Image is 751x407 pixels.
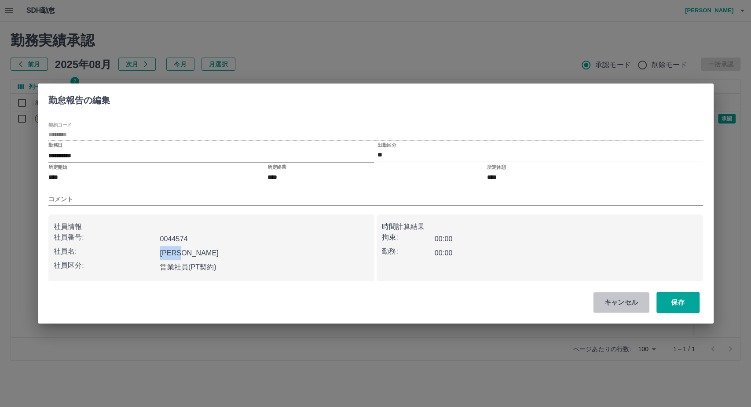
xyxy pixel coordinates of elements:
label: 契約コード [48,122,72,128]
p: 社員情報 [54,222,370,232]
p: 社員区分: [54,260,157,271]
button: 保存 [656,292,700,313]
button: キャンセル [593,292,649,313]
p: 時間計算結果 [382,222,698,232]
p: 拘束: [382,232,435,243]
label: 所定終業 [267,164,286,170]
p: 勤務: [382,246,435,257]
b: 00:00 [435,235,453,243]
p: 社員名: [54,246,157,257]
label: 出勤区分 [377,142,396,149]
label: 所定休憩 [487,164,506,170]
label: 所定開始 [48,164,67,170]
b: 営業社員(PT契約) [160,263,216,271]
h2: 勤怠報告の編集 [38,84,121,113]
b: 00:00 [435,249,453,257]
b: [PERSON_NAME] [160,249,219,257]
b: 0044574 [160,235,187,243]
p: 社員番号: [54,232,157,243]
label: 勤務日 [48,142,62,149]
